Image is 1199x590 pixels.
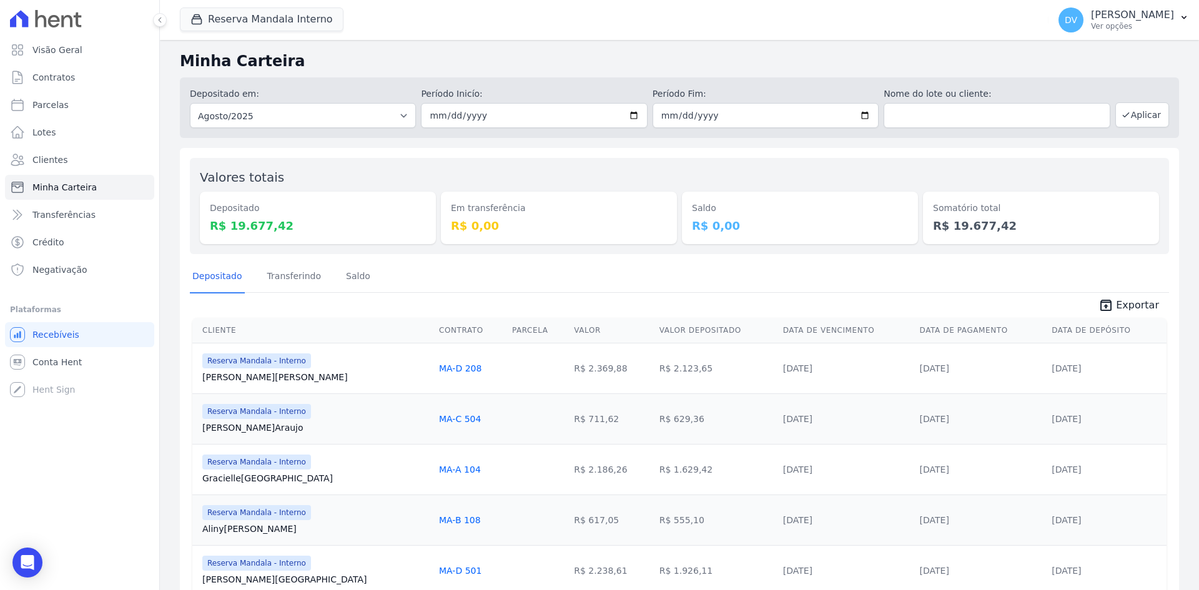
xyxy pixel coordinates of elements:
[569,444,654,494] td: R$ 2.186,26
[920,566,949,576] a: [DATE]
[32,126,56,139] span: Lotes
[654,494,778,545] td: R$ 555,10
[32,328,79,341] span: Recebíveis
[1052,465,1081,474] a: [DATE]
[783,515,812,525] a: [DATE]
[5,350,154,375] a: Conta Hent
[5,202,154,227] a: Transferências
[202,353,311,368] span: Reserva Mandala - Interno
[5,120,154,145] a: Lotes
[5,37,154,62] a: Visão Geral
[569,343,654,393] td: R$ 2.369,88
[32,181,97,194] span: Minha Carteira
[5,65,154,90] a: Contratos
[210,202,426,215] dt: Depositado
[202,505,311,520] span: Reserva Mandala - Interno
[421,87,647,101] label: Período Inicío:
[1115,102,1169,127] button: Aplicar
[32,263,87,276] span: Negativação
[32,44,82,56] span: Visão Geral
[451,202,667,215] dt: Em transferência
[1052,515,1081,525] a: [DATE]
[5,92,154,117] a: Parcelas
[569,494,654,545] td: R$ 617,05
[200,170,284,185] label: Valores totais
[507,318,569,343] th: Parcela
[210,217,426,234] dd: R$ 19.677,42
[202,573,429,586] a: [PERSON_NAME][GEOGRAPHIC_DATA]
[180,50,1179,72] h2: Minha Carteira
[5,175,154,200] a: Minha Carteira
[439,566,481,576] a: MA-D 501
[1088,298,1169,315] a: unarchive Exportar
[1098,298,1113,313] i: unarchive
[439,363,481,373] a: MA-D 208
[783,363,812,373] a: [DATE]
[32,71,75,84] span: Contratos
[202,371,429,383] a: [PERSON_NAME][PERSON_NAME]
[692,217,908,234] dd: R$ 0,00
[884,87,1110,101] label: Nome do lote ou cliente:
[32,99,69,111] span: Parcelas
[692,202,908,215] dt: Saldo
[1091,21,1174,31] p: Ver opções
[1065,16,1077,24] span: DV
[653,87,879,101] label: Período Fim:
[190,89,259,99] label: Depositado em:
[5,257,154,282] a: Negativação
[434,318,507,343] th: Contrato
[569,393,654,444] td: R$ 711,62
[439,465,481,474] a: MA-A 104
[10,302,149,317] div: Plataformas
[654,343,778,393] td: R$ 2.123,65
[783,465,812,474] a: [DATE]
[933,202,1149,215] dt: Somatório total
[778,318,915,343] th: Data de Vencimento
[343,261,373,293] a: Saldo
[569,318,654,343] th: Valor
[180,7,343,31] button: Reserva Mandala Interno
[190,261,245,293] a: Depositado
[451,217,667,234] dd: R$ 0,00
[5,147,154,172] a: Clientes
[202,472,429,484] a: Gracielle[GEOGRAPHIC_DATA]
[202,404,311,419] span: Reserva Mandala - Interno
[1049,2,1199,37] button: DV [PERSON_NAME] Ver opções
[202,523,429,535] a: Aliny[PERSON_NAME]
[32,236,64,248] span: Crédito
[32,154,67,166] span: Clientes
[920,363,949,373] a: [DATE]
[654,393,778,444] td: R$ 629,36
[1052,414,1081,424] a: [DATE]
[12,548,42,578] div: Open Intercom Messenger
[439,515,481,525] a: MA-B 108
[5,230,154,255] a: Crédito
[783,566,812,576] a: [DATE]
[202,421,429,434] a: [PERSON_NAME]Araujo
[202,455,311,470] span: Reserva Mandala - Interno
[920,414,949,424] a: [DATE]
[933,217,1149,234] dd: R$ 19.677,42
[5,322,154,347] a: Recebíveis
[920,515,949,525] a: [DATE]
[1047,318,1167,343] th: Data de Depósito
[265,261,324,293] a: Transferindo
[915,318,1047,343] th: Data de Pagamento
[920,465,949,474] a: [DATE]
[654,444,778,494] td: R$ 1.629,42
[654,318,778,343] th: Valor Depositado
[1116,298,1159,313] span: Exportar
[1091,9,1174,21] p: [PERSON_NAME]
[439,414,481,424] a: MA-C 504
[32,209,96,221] span: Transferências
[202,556,311,571] span: Reserva Mandala - Interno
[32,356,82,368] span: Conta Hent
[1052,363,1081,373] a: [DATE]
[192,318,434,343] th: Cliente
[1052,566,1081,576] a: [DATE]
[783,414,812,424] a: [DATE]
